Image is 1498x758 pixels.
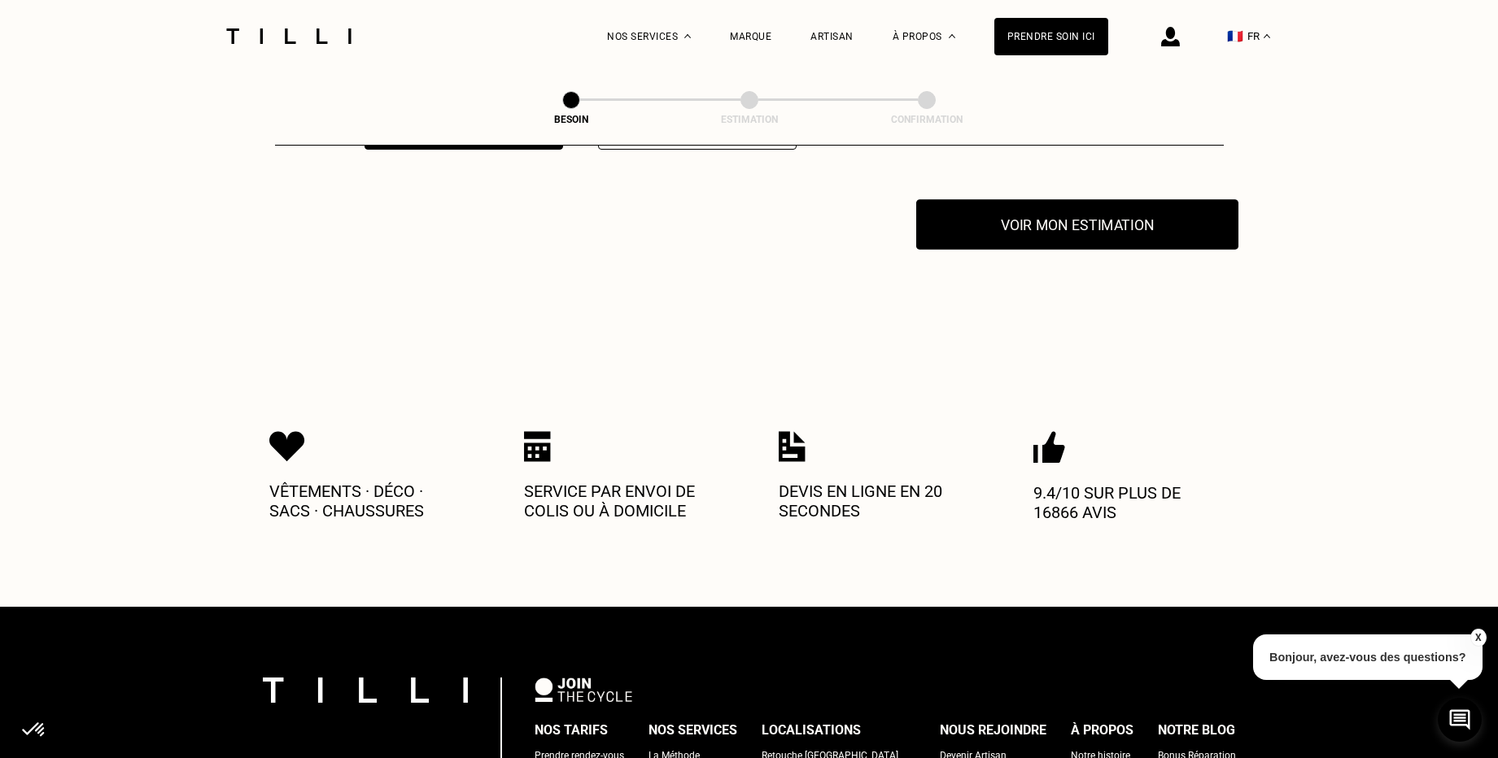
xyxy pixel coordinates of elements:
img: Menu déroulant [684,34,691,38]
a: Prendre soin ici [994,18,1108,55]
div: À propos [1071,718,1133,743]
div: Nos services [649,718,737,743]
div: Estimation [668,114,831,125]
img: Icon [269,431,305,462]
img: Menu déroulant à propos [949,34,955,38]
img: logo Tilli [263,677,468,703]
img: Icon [779,431,806,462]
a: Artisan [810,31,854,42]
button: X [1470,629,1486,647]
p: 9.4/10 sur plus de 16866 avis [1033,483,1229,522]
div: Confirmation [845,114,1008,125]
div: Besoin [490,114,653,125]
img: icône connexion [1161,27,1180,46]
img: Icon [524,431,551,462]
img: Logo du service de couturière Tilli [221,28,357,44]
span: 🇫🇷 [1227,28,1243,44]
div: Nos tarifs [535,718,608,743]
button: Voir mon estimation [916,199,1238,250]
p: Bonjour, avez-vous des questions? [1253,634,1483,680]
img: logo Join The Cycle [535,677,632,702]
p: Devis en ligne en 20 secondes [779,481,974,521]
div: Localisations [762,718,861,743]
div: Notre blog [1158,718,1235,743]
img: menu déroulant [1264,34,1270,38]
div: Nous rejoindre [940,718,1046,743]
p: Vêtements · Déco · Sacs · Chaussures [269,481,465,521]
a: Marque [730,31,771,42]
p: Service par envoi de colis ou à domicile [524,481,719,521]
img: Icon [1033,431,1065,464]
